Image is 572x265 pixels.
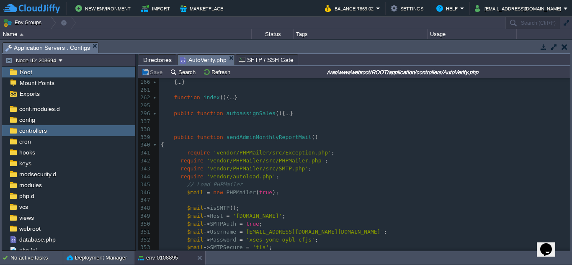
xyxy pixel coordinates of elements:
[240,237,243,243] span: =
[180,3,226,13] button: Marketplace
[227,134,312,140] span: sendAdminMonthlyReportMail
[187,181,243,188] span: // Load PHPMailer
[259,221,263,227] span: ;
[308,165,312,172] span: ;
[256,189,259,196] span: (
[138,204,152,212] div: 348
[253,244,269,250] span: 'tls'
[331,149,335,156] span: ;
[203,68,233,76] button: Refresh
[252,29,293,39] div: Status
[138,134,152,142] div: 339
[246,244,250,250] span: =
[138,196,152,204] div: 347
[246,237,315,243] span: 'xses yome oybl cfjs'
[325,3,376,13] button: Balance ₹869.02
[187,229,204,235] span: $mail
[180,55,227,65] span: AutoVerify.php
[18,170,57,178] span: modsecurity.d
[174,110,193,116] span: public
[18,105,61,113] a: conf.modules.d
[18,192,36,200] span: php.d
[233,213,282,219] span: '[DOMAIN_NAME]'
[210,244,242,250] span: SMTPSecure
[441,39,454,62] div: 3 / 10
[252,39,294,62] div: Running
[138,118,152,126] div: 337
[234,94,237,100] span: }
[18,90,41,98] a: Exports
[142,68,165,76] button: Save
[138,181,152,189] div: 345
[246,221,259,227] span: true
[174,134,193,140] span: public
[239,55,294,65] span: SFTP / SSH Gate
[138,149,152,157] div: 341
[210,237,236,243] span: Password
[138,94,152,102] div: 262
[325,157,328,164] span: ;
[138,78,152,86] div: 166
[210,229,236,235] span: Username
[210,221,236,227] span: SMTPAuth
[138,141,152,149] div: 340
[5,57,59,64] button: Node ID: 203694
[187,244,204,250] span: $mail
[213,189,223,196] span: new
[187,221,204,227] span: $mail
[180,173,204,180] span: require
[18,181,43,189] a: modules
[259,189,272,196] span: true
[204,221,210,227] span: ->
[177,79,182,85] span: ...
[18,225,42,232] a: webroot
[187,205,204,211] span: $mail
[269,244,272,250] span: ;
[143,55,172,65] span: Directories
[138,165,152,173] div: 343
[18,116,36,123] a: config
[187,189,204,196] span: $mail
[138,110,152,118] div: 296
[138,86,152,94] div: 261
[207,173,276,180] span: 'vendor/autoload.php'
[161,79,177,85] span: {
[207,165,309,172] span: 'vendor/PHPMailer/src/SMTP.php'
[229,94,234,100] span: ...
[138,244,152,252] div: 353
[138,212,152,220] div: 349
[170,68,198,76] button: Search
[272,189,279,196] span: );
[138,126,152,134] div: 338
[240,221,243,227] span: =
[204,229,210,235] span: ->
[537,232,564,257] iframe: chat widget
[285,110,290,116] span: ...
[204,94,220,100] span: index
[204,244,210,250] span: ->
[177,54,235,65] li: /var/www/webroot/ROOT/application/controllers/AutoVerify.php
[67,254,127,262] button: Deployment Manager
[5,43,90,53] span: Application Servers : Configs
[0,39,7,62] img: AMDAwAAAACH5BAEAAAAALAAAAAABAAEAAAICRAEAOw==
[384,229,387,235] span: ;
[1,29,251,39] div: Name
[18,149,36,156] a: hooks
[240,229,243,235] span: =
[138,157,152,165] div: 342
[18,160,33,167] span: keys
[174,94,200,100] span: function
[18,68,33,76] a: Root
[182,79,185,85] span: }
[138,220,152,228] div: 350
[436,3,460,13] button: Help
[18,127,48,134] a: controllers
[246,229,384,235] span: [EMAIL_ADDRESS][DOMAIN_NAME][DOMAIN_NAME]'
[3,17,44,28] button: Env Groups
[8,39,19,62] img: AMDAwAAAACH5BAEAAAAALAAAAAABAAEAAAICRAEAOw==
[290,110,293,116] span: }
